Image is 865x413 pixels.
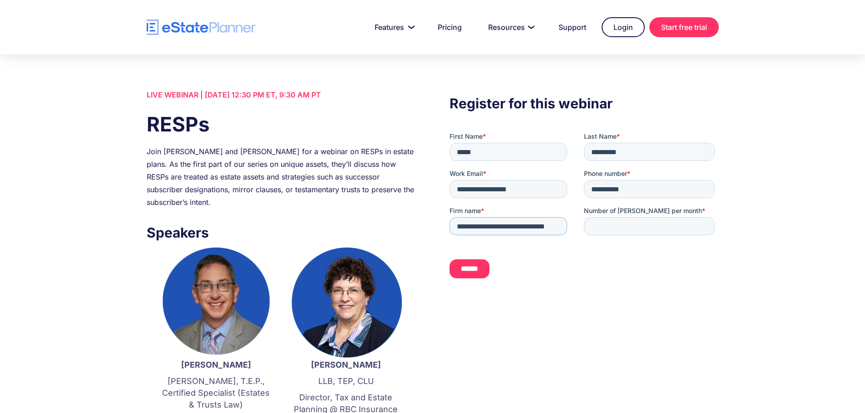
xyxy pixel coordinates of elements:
[649,17,719,37] a: Start free trial
[160,375,272,411] p: [PERSON_NAME], T.E.P., Certified Specialist (Estates & Trusts Law)
[450,93,718,114] h3: Register for this webinar
[147,145,415,209] div: Join [PERSON_NAME] and [PERSON_NAME] for a webinar on RESPs in estate plans. As the first part of...
[147,88,415,101] div: LIVE WEBINAR | [DATE] 12:30 PM ET, 9:30 AM PT
[290,375,402,387] p: LLB, TEP, CLU
[311,360,381,369] strong: [PERSON_NAME]
[147,110,415,138] h1: RESPs
[477,18,543,36] a: Resources
[427,18,473,36] a: Pricing
[364,18,422,36] a: Features
[181,360,251,369] strong: [PERSON_NAME]
[602,17,645,37] a: Login
[147,19,256,35] a: home
[548,18,597,36] a: Support
[147,222,415,243] h3: Speakers
[450,132,718,294] iframe: Form 0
